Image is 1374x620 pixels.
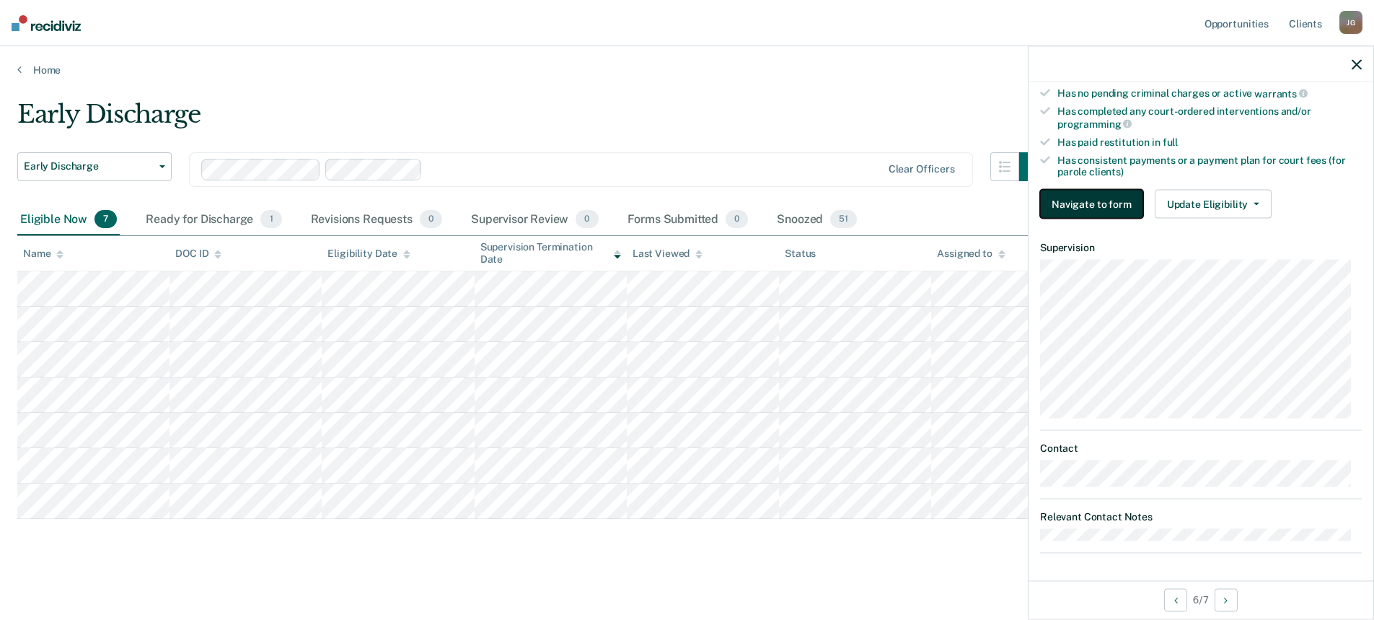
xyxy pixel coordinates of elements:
button: Update Eligibility [1155,190,1272,219]
div: Snoozed [774,204,860,236]
div: Status [785,248,816,260]
div: Last Viewed [633,248,703,260]
div: Name [23,248,63,260]
div: Supervisor Review [468,204,602,236]
div: Assigned to [937,248,1005,260]
span: warrants [1254,87,1308,99]
span: clients) [1089,166,1124,178]
div: Early Discharge [17,100,1048,141]
button: Navigate to form [1040,190,1143,219]
div: DOC ID [175,248,221,260]
div: Forms Submitted [625,204,752,236]
div: Revisions Requests [308,204,445,236]
dt: Contact [1040,442,1362,454]
span: programming [1057,118,1132,129]
span: 7 [94,210,117,229]
button: Next Opportunity [1215,588,1238,611]
span: 1 [260,210,281,229]
button: Previous Opportunity [1164,588,1187,611]
span: 0 [726,210,748,229]
div: Has completed any court-ordered interventions and/or [1057,105,1362,130]
dt: Relevant Contact Notes [1040,511,1362,523]
div: Has paid restitution in [1057,136,1362,148]
a: Home [17,64,1357,77]
div: Supervision Termination Date [480,241,621,266]
span: full [1163,136,1178,147]
div: Clear officers [889,163,955,175]
div: J G [1339,11,1362,34]
span: 0 [420,210,442,229]
div: Eligible Now [17,204,120,236]
span: Early Discharge [24,160,154,173]
img: Recidiviz [12,15,81,31]
div: Eligibility Date [327,248,410,260]
dt: Supervision [1040,242,1362,254]
a: Navigate to form link [1040,190,1149,219]
span: 0 [576,210,598,229]
div: Has consistent payments or a payment plan for court fees (for parole [1057,154,1362,178]
span: 51 [830,210,857,229]
div: Has no pending criminal charges or active [1057,87,1362,100]
div: Ready for Discharge [143,204,284,236]
div: 6 / 7 [1029,580,1373,619]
